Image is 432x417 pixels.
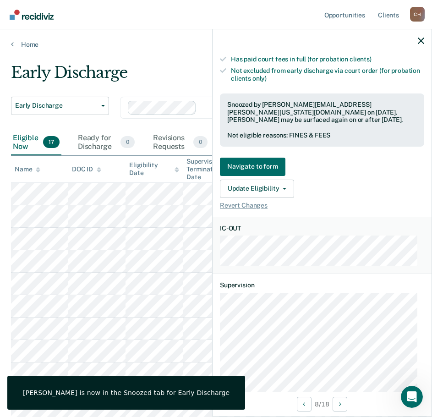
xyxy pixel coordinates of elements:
dt: IC-OUT [220,225,424,232]
img: Recidiviz [10,10,54,20]
span: 17 [43,136,60,148]
dt: Supervision [220,281,424,289]
div: DOC ID [72,165,101,173]
button: Previous Opportunity [297,397,312,412]
div: Revisions Requests [151,130,209,155]
a: Navigate to form link [220,158,424,176]
span: 0 [120,136,135,148]
div: Has paid court fees in full (for probation [231,55,424,63]
div: Eligibility Date [129,161,179,177]
span: 0 [193,136,208,148]
div: 8 / 18 [213,392,432,416]
iframe: Intercom live chat [401,386,423,408]
span: clients) [350,55,372,63]
div: [PERSON_NAME] is now in the Snoozed tab for Early Discharge [23,389,230,397]
button: Navigate to form [220,158,285,176]
div: Ready for Discharge [76,130,137,155]
button: Next Opportunity [333,397,347,412]
div: Eligible Now [11,130,61,155]
span: only) [252,75,267,82]
div: C H [410,7,425,22]
span: Early Discharge [15,102,98,110]
button: Profile dropdown button [410,7,425,22]
div: Not eligible reasons: FINES & FEES [227,132,417,139]
div: Not excluded from early discharge via court order (for probation clients [231,67,424,82]
button: Update Eligibility [220,180,294,198]
div: Early Discharge [11,63,400,89]
div: Snoozed by [PERSON_NAME][EMAIL_ADDRESS][PERSON_NAME][US_STATE][DOMAIN_NAME] on [DATE]. [PERSON_NA... [227,101,417,124]
div: Name [15,165,40,173]
span: Revert Changes [220,202,424,209]
div: Supervision Termination Date [186,158,236,181]
a: Home [11,40,421,49]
